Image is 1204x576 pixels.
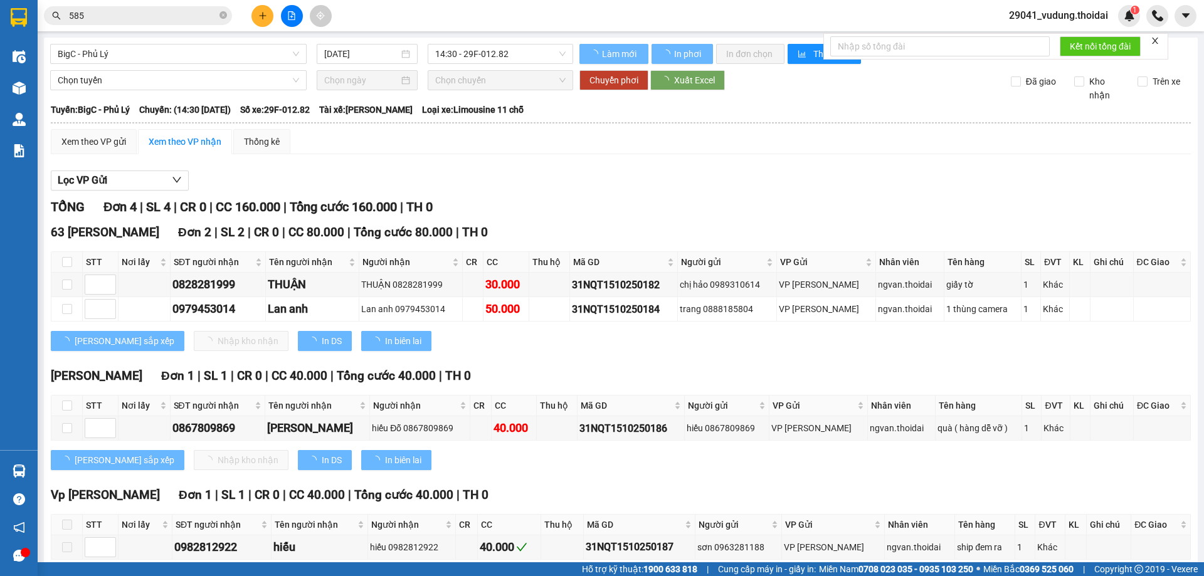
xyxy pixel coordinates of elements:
[699,518,769,531] span: Người gửi
[439,369,442,383] span: |
[777,273,876,297] td: VP Nguyễn Quốc Trị
[1124,10,1135,21] img: icon-new-feature
[370,540,454,554] div: hiếu 0982812922
[266,297,359,322] td: Lan anh
[178,225,211,239] span: Đơn 2
[946,302,1019,316] div: 1 thùng camera
[61,337,75,345] span: loading
[572,301,675,317] div: 31NQT1510250184
[198,369,201,383] span: |
[570,297,678,322] td: 31NQT1510250184
[492,395,537,416] th: CC
[362,255,450,269] span: Người nhận
[265,416,370,441] td: hiếu Đỗ
[780,255,863,269] span: VP Gửi
[674,73,715,87] span: Xuất Excel
[788,44,861,64] button: bar-chartThống kê
[319,103,413,117] span: Tài xế: [PERSON_NAME]
[209,199,213,214] span: |
[697,540,779,554] div: sơn 0963281188
[589,50,600,58] span: loading
[221,488,245,502] span: SL 1
[1015,515,1036,535] th: SL
[122,255,157,269] span: Nơi lấy
[13,50,26,63] img: warehouse-icon
[310,5,332,27] button: aim
[149,135,221,149] div: Xem theo VP nhận
[361,302,460,316] div: Lan anh 0979453014
[462,225,488,239] span: TH 0
[371,337,385,345] span: loading
[258,11,267,20] span: plus
[272,369,327,383] span: CC 40.000
[878,302,942,316] div: ngvan.thoidai
[1087,515,1131,535] th: Ghi chú
[652,44,713,64] button: In phơi
[784,540,882,554] div: VP [PERSON_NAME]
[483,252,529,273] th: CC
[347,225,351,239] span: |
[586,539,693,555] div: 31NQT1510250187
[976,567,980,572] span: ⚪️
[470,395,492,416] th: CR
[324,47,399,61] input: 15/10/2025
[858,564,973,574] strong: 0708 023 035 - 0935 103 250
[456,515,478,535] th: CR
[58,172,107,188] span: Lọc VP Gửi
[529,252,570,273] th: Thu hộ
[680,278,774,291] div: chị hảo 0989310614
[999,8,1118,23] span: 29041_vudung.thoidai
[579,44,648,64] button: Làm mới
[650,70,725,90] button: Xuất Excel
[1035,515,1065,535] th: ĐVT
[51,331,184,351] button: [PERSON_NAME] sắp xếp
[269,255,346,269] span: Tên người nhận
[11,8,27,27] img: logo-vxr
[878,278,942,291] div: ngvan.thoidai
[348,488,351,502] span: |
[516,542,527,553] span: check
[1060,36,1141,56] button: Kết nối tổng đài
[281,5,303,27] button: file-add
[494,419,534,437] div: 40.000
[435,71,566,90] span: Chọn chuyến
[272,535,368,560] td: hiếu
[298,331,352,351] button: In DS
[1065,515,1087,535] th: KL
[287,11,296,20] span: file-add
[204,369,228,383] span: SL 1
[1043,278,1067,291] div: Khác
[361,331,431,351] button: In biên lai
[785,518,872,531] span: VP Gửi
[688,399,756,412] span: Người gửi
[584,535,695,560] td: 31NQT1510250187
[643,564,697,574] strong: 1900 633 818
[58,71,299,90] span: Chọn tuyến
[537,395,578,416] th: Thu hộ
[983,562,1074,576] span: Miền Bắc
[1043,421,1067,435] div: Khác
[813,47,851,61] span: Thống kê
[75,334,174,348] span: [PERSON_NAME] sắp xếp
[13,550,25,562] span: message
[1090,395,1134,416] th: Ghi chú
[887,540,953,554] div: ngvan.thoidai
[773,399,855,412] span: VP Gửi
[1083,562,1085,576] span: |
[52,11,61,20] span: search
[13,493,25,505] span: question-circle
[330,369,334,383] span: |
[662,50,672,58] span: loading
[1070,395,1091,416] th: KL
[51,170,189,191] button: Lọc VP Gửi
[371,456,385,464] span: loading
[146,199,171,214] span: SL 4
[385,453,421,467] span: In biên lai
[140,199,143,214] span: |
[316,11,325,20] span: aim
[248,225,251,239] span: |
[13,81,26,95] img: warehouse-icon
[290,199,397,214] span: Tổng cước 160.000
[681,255,764,269] span: Người gửi
[75,453,174,467] span: [PERSON_NAME] sắp xếp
